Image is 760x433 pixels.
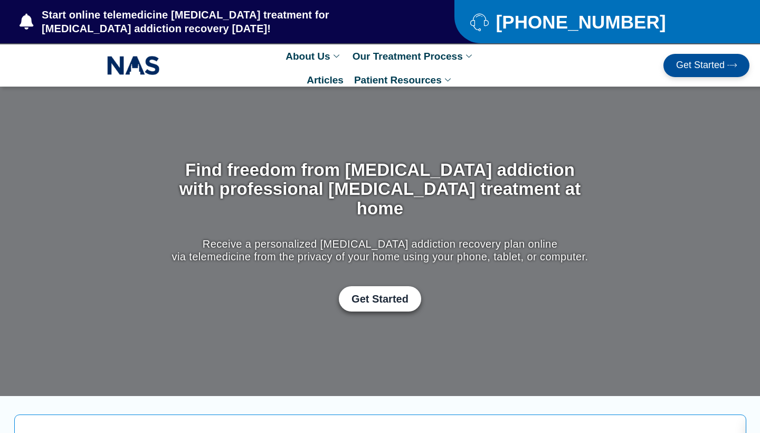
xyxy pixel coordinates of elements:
[663,54,749,77] a: Get Started
[470,13,725,31] a: [PHONE_NUMBER]
[676,60,725,71] span: Get Started
[301,68,349,92] a: Articles
[107,53,160,78] img: NAS_email_signature-removebg-preview.png
[339,286,421,312] a: Get Started
[347,44,480,68] a: Our Treatment Process
[280,44,347,68] a: About Us
[169,161,591,218] h1: Find freedom from [MEDICAL_DATA] addiction with professional [MEDICAL_DATA] treatment at home
[169,286,591,312] div: Get Started with Suboxone Treatment by filling-out this new patient packet form
[349,68,459,92] a: Patient Resources
[493,15,666,29] span: [PHONE_NUMBER]
[39,8,412,35] span: Start online telemedicine [MEDICAL_DATA] treatment for [MEDICAL_DATA] addiction recovery [DATE]!
[169,238,591,263] p: Receive a personalized [MEDICAL_DATA] addiction recovery plan online via telemedicine from the pr...
[20,8,412,35] a: Start online telemedicine [MEDICAL_DATA] treatment for [MEDICAL_DATA] addiction recovery [DATE]!
[351,293,408,305] span: Get Started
